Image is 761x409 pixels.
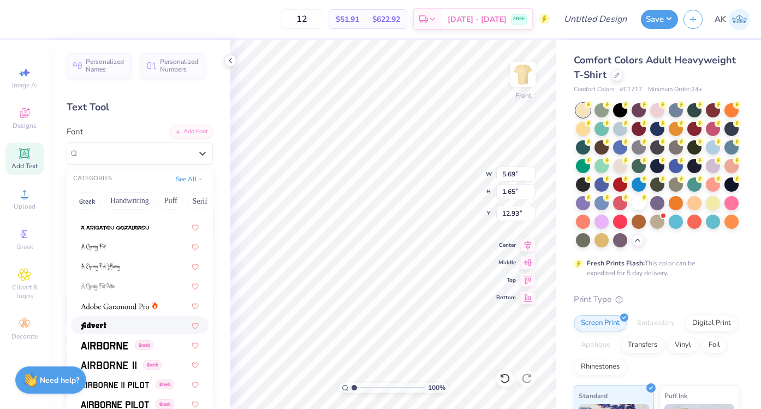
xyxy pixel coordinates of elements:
img: A Charming Font [81,244,106,251]
img: Advert [81,322,106,330]
span: Bottom [496,294,516,301]
label: Font [67,126,83,138]
span: Greek [135,340,153,350]
span: Comfort Colors Adult Heavyweight T-Shirt [574,54,736,81]
span: Minimum Order: 24 + [648,85,703,94]
span: Top [496,276,516,284]
button: Serif [187,192,213,210]
input: Untitled Design [555,8,635,30]
div: Add Font [170,126,213,138]
div: Applique [574,337,617,353]
span: AK [715,13,726,26]
span: Greek [156,399,174,409]
div: Transfers [621,337,664,353]
span: Personalized Names [86,58,124,73]
div: Screen Print [574,315,627,331]
span: Middle [496,259,516,266]
input: – – [281,9,323,29]
span: Standard [579,390,608,401]
div: Text Tool [67,100,213,115]
span: [DATE] - [DATE] [448,14,507,25]
img: Airborne [81,342,128,349]
img: A Charming Font Leftleaning [81,263,120,271]
span: $51.91 [336,14,359,25]
span: # C1717 [620,85,643,94]
button: Puff [158,192,183,210]
img: A Charming Font Outline [81,283,115,291]
div: Vinyl [668,337,698,353]
img: Airborne Pilot [81,401,149,408]
span: Greek [156,380,174,389]
span: Puff Ink [664,390,687,401]
a: AK [715,9,750,30]
span: FREE [513,15,525,23]
div: Front [515,91,531,100]
img: Airborne II Pilot [81,381,149,389]
span: Upload [14,202,35,211]
span: Greek [16,242,33,251]
span: Personalized Numbers [160,58,199,73]
span: $622.92 [372,14,400,25]
span: Clipart & logos [5,283,44,300]
strong: Need help? [40,375,79,386]
img: Annie Kapple [729,9,750,30]
div: CATEGORIES [73,174,112,183]
div: Print Type [574,293,739,306]
strong: Fresh Prints Flash: [587,259,645,268]
img: Front [512,63,534,85]
span: Center [496,241,516,249]
div: Foil [701,337,727,353]
span: Greek [143,360,162,370]
img: Adobe Garamond Pro [81,303,149,310]
span: Add Text [11,162,38,170]
div: Digital Print [685,315,738,331]
img: Airborne II [81,361,136,369]
button: Greek [73,192,101,210]
span: Image AI [12,81,38,90]
span: Designs [13,121,37,130]
span: 100 % [428,383,445,393]
div: Rhinestones [574,359,627,375]
div: Embroidery [630,315,682,331]
img: a Arigatou Gozaimasu [81,224,149,232]
button: See All [173,174,206,185]
button: Save [641,10,678,29]
button: Handwriting [104,192,155,210]
span: Comfort Colors [574,85,614,94]
span: Decorate [11,332,38,341]
div: This color can be expedited for 5 day delivery. [587,258,721,278]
